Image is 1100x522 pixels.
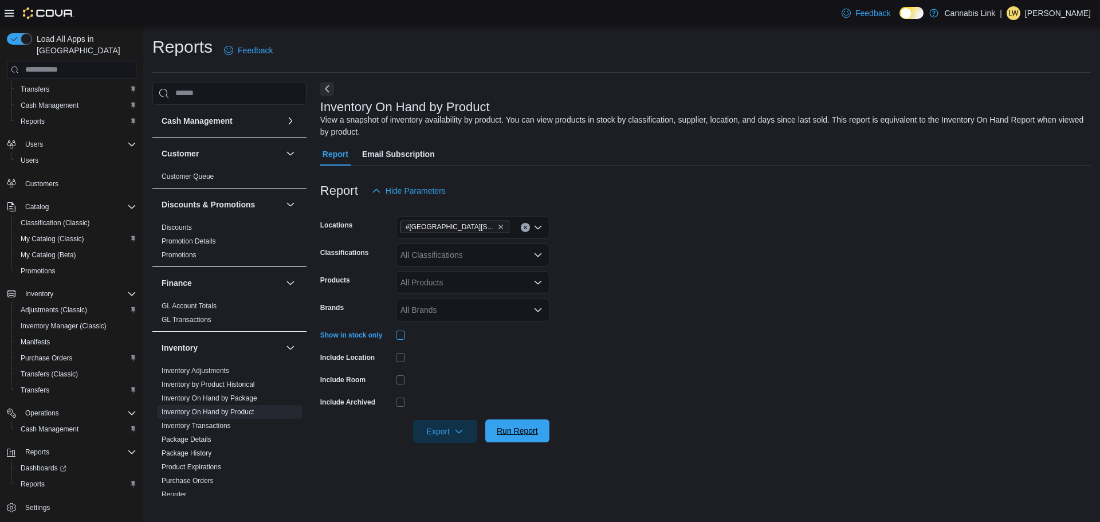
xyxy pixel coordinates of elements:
span: Cash Management [21,425,78,434]
span: Inventory Manager (Classic) [16,319,136,333]
button: Open list of options [533,278,543,287]
span: Email Subscription [362,143,435,166]
span: Purchase Orders [16,351,136,365]
a: Promotions [16,264,60,278]
button: Manifests [11,334,141,350]
p: | [1000,6,1002,20]
button: Cash Management [11,97,141,113]
span: Users [21,156,38,165]
button: Cash Management [162,115,281,127]
span: Operations [25,409,59,418]
a: Classification (Classic) [16,216,95,230]
button: Catalog [21,200,53,214]
a: Purchase Orders [16,351,77,365]
span: Inventory [25,289,53,299]
button: Remove #1 1175 Hyde Park Road, Unit 2B from selection in this group [497,223,504,230]
button: Next [320,82,334,96]
button: Clear input [521,223,530,232]
span: Load All Apps in [GEOGRAPHIC_DATA] [32,33,136,56]
div: Finance [152,299,307,331]
a: My Catalog (Beta) [16,248,81,262]
span: Reports [21,445,136,459]
span: Reports [16,115,136,128]
a: Cash Management [16,99,83,112]
span: Inventory by Product Historical [162,380,255,389]
span: GL Transactions [162,315,211,324]
span: Classification (Classic) [16,216,136,230]
button: Purchase Orders [11,350,141,366]
label: Classifications [320,248,369,257]
span: Inventory [21,287,136,301]
label: Include Room [320,375,366,384]
button: Inventory [284,341,297,355]
span: Purchase Orders [21,354,73,363]
span: Dashboards [21,464,66,473]
button: Catalog [2,199,141,215]
span: Adjustments (Classic) [16,303,136,317]
span: My Catalog (Beta) [21,250,76,260]
span: Customer Queue [162,172,214,181]
button: Open list of options [533,223,543,232]
a: Product Expirations [162,463,221,471]
a: Feedback [219,39,277,62]
span: Inventory On Hand by Product [162,407,254,417]
button: Finance [162,277,281,289]
label: Include Archived [320,398,375,407]
a: Feedback [837,2,895,25]
input: Dark Mode [899,7,924,19]
span: Settings [25,503,50,512]
span: Transfers [21,386,49,395]
a: Settings [21,501,54,515]
div: Lawrence Wilson [1007,6,1020,20]
span: Promotion Details [162,237,216,246]
a: Customer Queue [162,172,214,180]
span: Classification (Classic) [21,218,90,227]
button: Classification (Classic) [11,215,141,231]
span: Inventory Transactions [162,421,231,430]
button: Reports [11,113,141,129]
span: Promotions [162,250,197,260]
span: Promotions [16,264,136,278]
button: Users [21,138,48,151]
button: Operations [21,406,64,420]
span: Product Expirations [162,462,221,472]
span: My Catalog (Beta) [16,248,136,262]
h3: Inventory [162,342,198,354]
button: Reports [11,476,141,492]
button: Run Report [485,419,549,442]
span: Cash Management [21,101,78,110]
span: Transfers (Classic) [16,367,136,381]
p: [PERSON_NAME] [1025,6,1091,20]
span: Inventory Adjustments [162,366,229,375]
span: Manifests [21,337,50,347]
a: Reorder [162,490,186,499]
span: Inventory On Hand by Package [162,394,257,403]
button: Cash Management [11,421,141,437]
a: Inventory Transactions [162,422,231,430]
h3: Cash Management [162,115,233,127]
span: Purchase Orders [162,476,214,485]
button: Discounts & Promotions [162,199,281,210]
button: Open list of options [533,305,543,315]
span: Feedback [238,45,273,56]
button: Promotions [11,263,141,279]
button: Finance [284,276,297,290]
a: GL Account Totals [162,302,217,310]
span: Hide Parameters [386,185,446,197]
span: Customers [21,176,136,191]
label: Include Location [320,353,375,362]
span: Reports [21,117,45,126]
a: Inventory Manager (Classic) [16,319,111,333]
a: Reports [16,115,49,128]
a: My Catalog (Classic) [16,232,89,246]
a: Dashboards [16,461,71,475]
button: Users [11,152,141,168]
span: Transfers (Classic) [21,370,78,379]
img: Cova [23,7,74,19]
a: Inventory by Product Historical [162,380,255,388]
button: Open list of options [533,250,543,260]
button: Discounts & Promotions [284,198,297,211]
a: Transfers [16,83,54,96]
span: Customers [25,179,58,189]
a: Users [16,154,43,167]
